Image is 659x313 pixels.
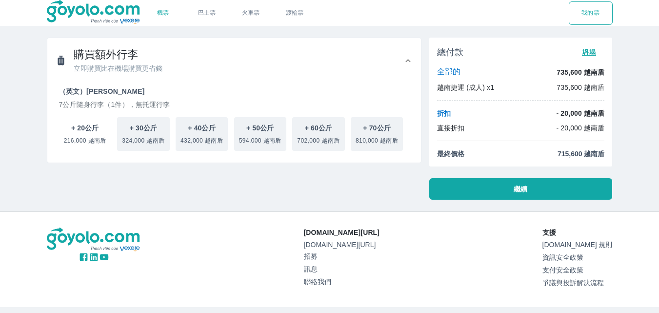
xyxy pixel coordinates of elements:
button: + 70公斤810,000 越南盾 [351,117,403,151]
button: 坍塌 [573,45,604,59]
font: 702,000 越南盾 [297,137,339,144]
font: 594,000 越南盾 [239,137,281,144]
font: - [556,109,559,117]
a: 巴士票 [198,9,216,17]
font: 216,000 越南盾 [64,137,106,144]
a: 機票 [157,9,169,17]
a: [DOMAIN_NAME][URL] [304,241,380,249]
font: 折扣 [437,109,451,117]
font: - [556,124,559,132]
font: 立即購買比在機場購買更省錢 [74,64,162,72]
font: 坍塌 [582,48,596,56]
button: + 30公斤324,000 越南盾 [117,117,169,151]
font: 直接折扣 [437,124,465,132]
button: + 40公斤432,000 越南盾 [176,117,228,151]
font: 7公斤隨身行李（1件），無托運行李 [59,101,170,108]
a: 支付安全政策 [542,266,613,275]
font: + 50公斤 [246,124,274,132]
font: 我的票 [581,9,599,16]
div: 選擇交通方式 [569,1,613,25]
font: （英文）[PERSON_NAME] [59,87,145,95]
font: + 20公斤 [71,124,99,132]
font: 810,000 越南盾 [356,137,398,144]
font: 巴士票 [198,9,216,16]
font: 購買額外行李 [74,48,138,61]
div: 購買額外行李立即購買比在機場購買更省錢 [47,83,421,163]
a: 聯絡我們 [304,278,380,287]
font: [DOMAIN_NAME] 規則 [542,241,613,249]
div: 選擇交通方式 [141,1,317,25]
font: 招募 [304,252,318,260]
font: + 60公斤 [305,124,332,132]
font: 聯絡我們 [304,278,331,286]
font: 全部的 [437,67,461,76]
a: 訊息 [304,265,380,274]
font: + 30公斤 [130,124,157,132]
font: 總付款 [437,47,463,57]
div: 可捲動的行李選項 [59,117,409,151]
font: [DOMAIN_NAME][URL] [304,229,380,236]
font: 735,600 越南盾 [557,68,604,76]
font: 火車票 [242,9,260,16]
font: 最終價格 [437,150,464,158]
div: 購買額外行李立即購買比在機場購買更省錢 [47,38,421,83]
font: 渡輪票 [286,9,304,16]
button: + 20公斤216,000 越南盾 [59,117,111,151]
font: 越南捷運 (成人) x1 [437,83,495,91]
font: 訊息 [304,265,318,273]
font: [DOMAIN_NAME][URL] [304,241,376,249]
font: 支付安全政策 [542,266,583,274]
font: 支援 [542,229,556,236]
button: + 50公斤594,000 越南盾 [234,117,286,151]
font: 20,000 越南盾 [560,109,604,117]
button: + 60公斤702,000 越南盾 [292,117,344,151]
font: 715,600 越南盾 [558,150,605,158]
font: 資訊安全政策 [542,253,583,261]
img: 標識 [47,228,141,252]
font: 324,000 越南盾 [122,137,164,144]
font: 繼續 [514,185,528,193]
a: [DOMAIN_NAME] 規則 [542,241,613,250]
font: 432,000 越南盾 [180,137,223,144]
font: 20,000 越南盾 [560,124,604,132]
font: 爭議與投訴解決流程 [542,279,604,287]
font: + 40公斤 [188,124,215,132]
a: 爭議與投訴解決流程 [542,279,613,288]
font: + 70公斤 [363,124,390,132]
font: 735,600 越南盾 [557,83,604,91]
a: 資訊安全政策 [542,253,613,262]
button: 繼續 [429,178,613,200]
font: 機票 [157,9,169,16]
a: 招募 [304,252,380,261]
